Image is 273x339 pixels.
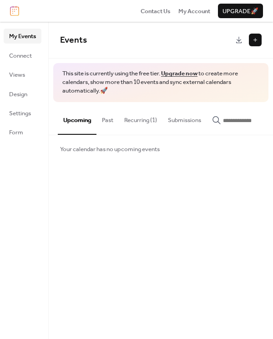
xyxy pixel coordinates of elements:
img: logo [10,6,19,16]
button: Recurring (1) [119,102,162,134]
span: Connect [9,51,32,60]
button: Upgrade🚀 [218,4,263,18]
span: Views [9,70,25,79]
span: Design [9,90,27,99]
span: Form [9,128,23,137]
a: Contact Us [141,6,171,15]
span: Contact Us [141,7,171,16]
span: Events [60,32,87,49]
a: My Account [178,6,210,15]
a: Design [4,87,41,101]
a: Connect [4,48,41,63]
a: Settings [4,106,41,120]
span: My Account [178,7,210,16]
span: This site is currently using the free tier. to create more calendars, show more than 10 events an... [62,69,259,95]
a: Upgrade now [161,68,197,79]
button: Past [96,102,119,134]
span: Your calendar has no upcoming events [60,145,160,154]
span: Settings [9,109,31,118]
span: Upgrade 🚀 [222,7,258,16]
button: Submissions [162,102,207,134]
a: My Events [4,29,41,43]
a: Views [4,67,41,82]
button: Upcoming [58,102,96,135]
a: Form [4,125,41,139]
span: My Events [9,32,36,41]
